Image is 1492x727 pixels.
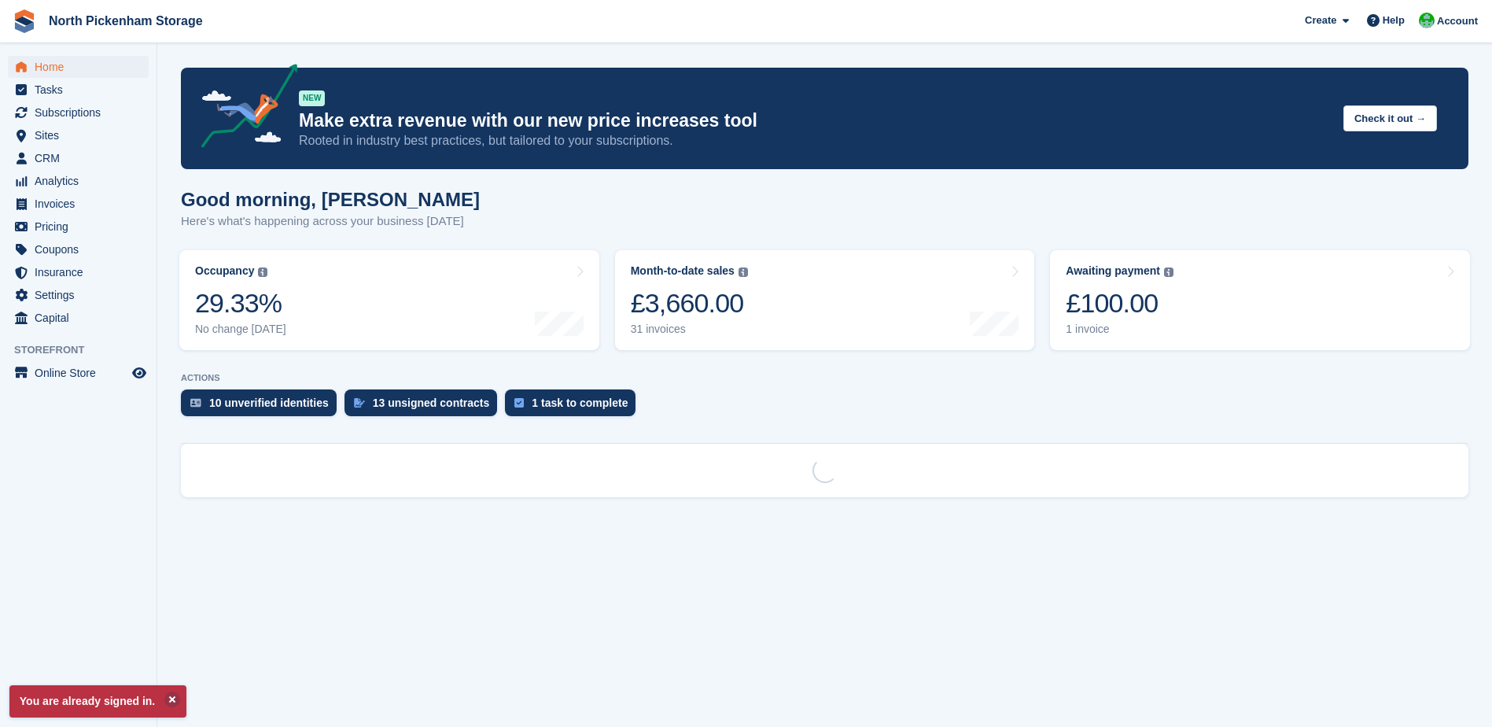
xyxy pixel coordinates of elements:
[299,90,325,106] div: NEW
[8,216,149,238] a: menu
[181,212,480,231] p: Here's what's happening across your business [DATE]
[1419,13,1435,28] img: Chris Gulliver
[631,264,735,278] div: Month-to-date sales
[8,238,149,260] a: menu
[8,193,149,215] a: menu
[1305,13,1336,28] span: Create
[8,307,149,329] a: menu
[1164,268,1173,277] img: icon-info-grey-7440780725fd019a000dd9b08b2336e03edf1995a4989e88bcd33f0948082b44.svg
[8,101,149,124] a: menu
[344,389,506,424] a: 13 unsigned contracts
[35,124,129,146] span: Sites
[514,398,524,408] img: task-75834270c22a3079a89374b754ae025e5fb1db73e45f91037f5363f120a921f8.svg
[35,101,129,124] span: Subscriptions
[195,323,286,336] div: No change [DATE]
[631,287,748,319] div: £3,660.00
[195,287,286,319] div: 29.33%
[35,362,129,384] span: Online Store
[8,56,149,78] a: menu
[8,170,149,192] a: menu
[373,397,490,409] div: 13 unsigned contracts
[9,685,186,718] p: You are already signed in.
[354,398,365,408] img: contract_signature_icon-13c848040528278c33f63329250d36e43548de30e8caae1d1a13099fd9432cc5.svg
[1066,287,1173,319] div: £100.00
[8,362,149,384] a: menu
[1437,13,1478,29] span: Account
[14,342,157,358] span: Storefront
[181,373,1468,383] p: ACTIONS
[299,109,1331,132] p: Make extra revenue with our new price increases tool
[35,79,129,101] span: Tasks
[8,284,149,306] a: menu
[739,268,748,277] img: icon-info-grey-7440780725fd019a000dd9b08b2336e03edf1995a4989e88bcd33f0948082b44.svg
[35,284,129,306] span: Settings
[35,193,129,215] span: Invoices
[1066,264,1160,278] div: Awaiting payment
[181,189,480,210] h1: Good morning, [PERSON_NAME]
[258,268,267,277] img: icon-info-grey-7440780725fd019a000dd9b08b2336e03edf1995a4989e88bcd33f0948082b44.svg
[299,132,1331,149] p: Rooted in industry best practices, but tailored to your subscriptions.
[615,250,1035,350] a: Month-to-date sales £3,660.00 31 invoices
[35,238,129,260] span: Coupons
[181,389,344,424] a: 10 unverified identities
[8,147,149,169] a: menu
[8,79,149,101] a: menu
[42,8,209,34] a: North Pickenham Storage
[209,397,329,409] div: 10 unverified identities
[8,124,149,146] a: menu
[130,363,149,382] a: Preview store
[631,323,748,336] div: 31 invoices
[35,307,129,329] span: Capital
[1383,13,1405,28] span: Help
[35,147,129,169] span: CRM
[35,56,129,78] span: Home
[8,261,149,283] a: menu
[1343,105,1437,131] button: Check it out →
[532,397,628,409] div: 1 task to complete
[1050,250,1470,350] a: Awaiting payment £100.00 1 invoice
[190,398,201,408] img: verify_identity-adf6edd0f0f0b5bbfe63781bf79b02c33cf7c696d77639b501bdc392416b5a36.svg
[505,389,643,424] a: 1 task to complete
[35,216,129,238] span: Pricing
[1066,323,1173,336] div: 1 invoice
[35,170,129,192] span: Analytics
[188,64,298,153] img: price-adjustments-announcement-icon-8257ccfd72463d97f412b2fc003d46551f7dbcb40ab6d574587a9cd5c0d94...
[13,9,36,33] img: stora-icon-8386f47178a22dfd0bd8f6a31ec36ba5ce8667c1dd55bd0f319d3a0aa187defe.svg
[35,261,129,283] span: Insurance
[179,250,599,350] a: Occupancy 29.33% No change [DATE]
[195,264,254,278] div: Occupancy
